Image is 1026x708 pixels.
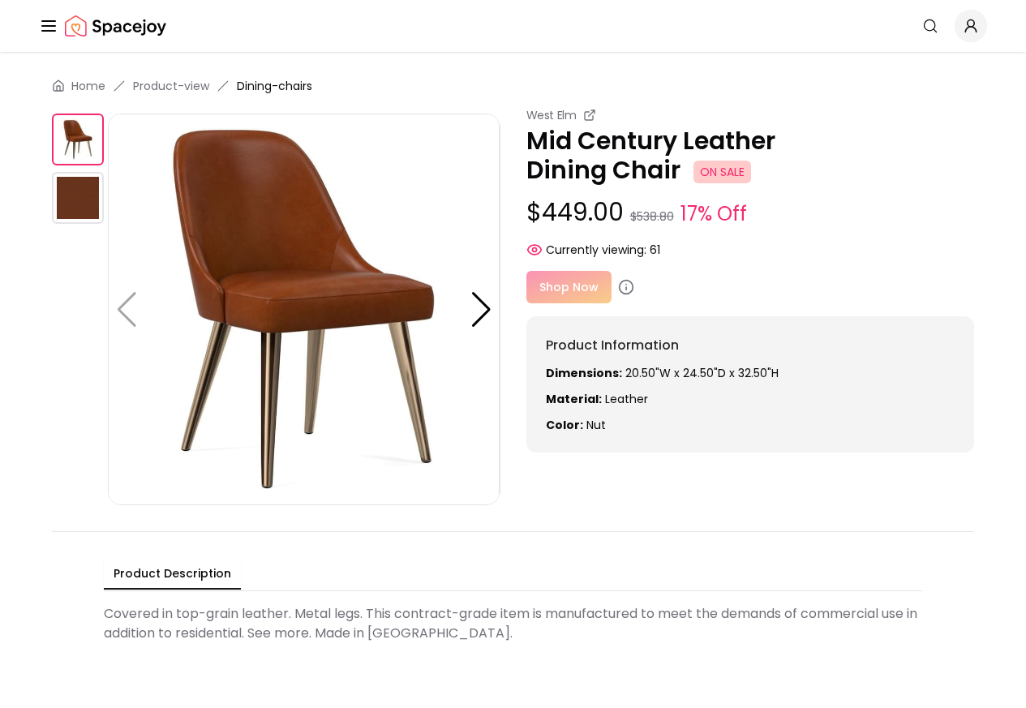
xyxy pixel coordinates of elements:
[237,78,312,94] span: Dining-chairs
[546,336,955,355] h6: Product Information
[71,78,105,94] a: Home
[65,10,166,42] img: Spacejoy Logo
[605,391,648,407] span: Leather
[526,198,975,229] p: $449.00
[52,172,104,224] img: https://storage.googleapis.com/spacejoy-main/assets/6107ee709c805a001c7bf65d/product_0_lj89gabf2l1i
[526,107,577,123] small: West Elm
[65,10,166,42] a: Spacejoy
[133,78,209,94] a: Product-view
[546,365,622,381] strong: Dimensions:
[526,127,975,185] p: Mid Century Leather Dining Chair
[546,417,583,433] strong: Color:
[650,242,660,258] span: 61
[52,114,104,165] img: https://storage.googleapis.com/spacejoy-main/assets/6107ee709c805a001c7bf65d/product_0_nph8iplpb3ok
[693,161,751,183] span: ON SALE
[104,598,922,650] div: Covered in top-grain leather. Metal legs. This contract-grade item is manufactured to meet the de...
[546,365,955,381] p: 20.50"W x 24.50"D x 32.50"H
[108,114,500,505] img: https://storage.googleapis.com/spacejoy-main/assets/6107ee709c805a001c7bf65d/product_0_nph8iplpb3ok
[52,78,974,94] nav: breadcrumb
[546,242,646,258] span: Currently viewing:
[586,417,606,433] span: nut
[104,559,241,590] button: Product Description
[546,391,602,407] strong: Material:
[500,114,891,505] img: https://storage.googleapis.com/spacejoy-main/assets/6107ee709c805a001c7bf65d/product_0_lj89gabf2l1i
[680,200,747,229] small: 17% Off
[630,208,674,225] small: $538.80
